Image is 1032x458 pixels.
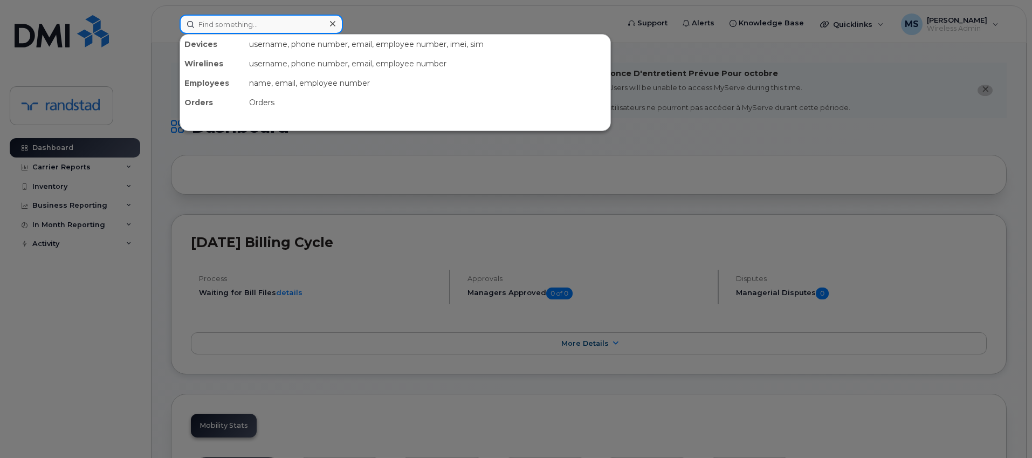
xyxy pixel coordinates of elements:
div: Devices [180,35,245,54]
div: Orders [180,93,245,112]
div: username, phone number, email, employee number [245,54,610,73]
div: Employees [180,73,245,93]
div: name, email, employee number [245,73,610,93]
div: Wirelines [180,54,245,73]
div: Orders [245,93,610,112]
div: username, phone number, email, employee number, imei, sim [245,35,610,54]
